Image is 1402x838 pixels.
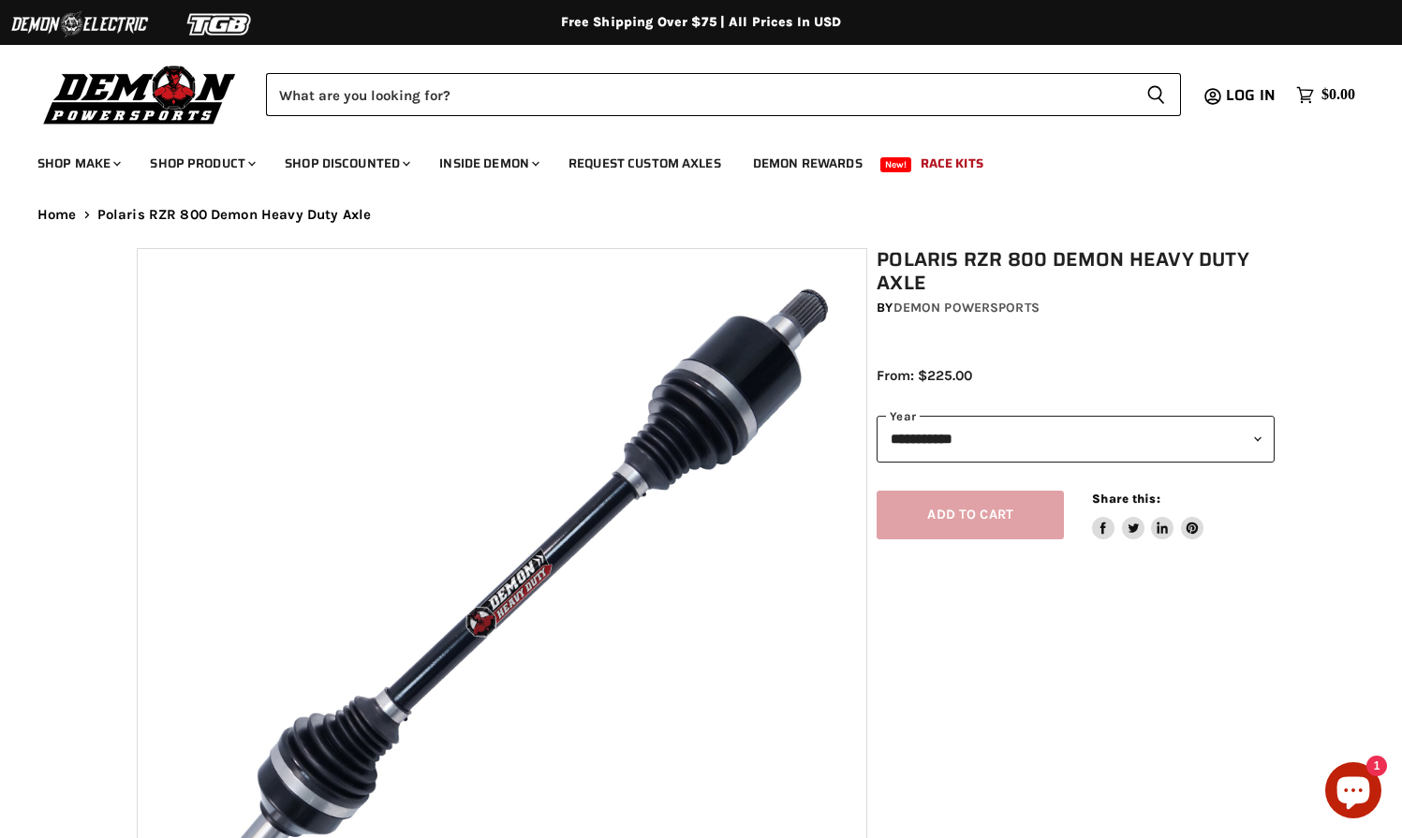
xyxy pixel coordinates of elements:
[23,137,1350,183] ul: Main menu
[877,416,1275,462] select: year
[136,144,267,183] a: Shop Product
[907,144,997,183] a: Race Kits
[1226,83,1276,107] span: Log in
[266,73,1131,116] input: Search
[1092,492,1159,506] span: Share this:
[266,73,1181,116] form: Product
[271,144,421,183] a: Shop Discounted
[23,144,132,183] a: Shop Make
[554,144,735,183] a: Request Custom Axles
[739,144,877,183] a: Demon Rewards
[37,207,77,223] a: Home
[425,144,551,183] a: Inside Demon
[880,157,912,172] span: New!
[9,7,150,42] img: Demon Electric Logo 2
[1321,86,1355,104] span: $0.00
[877,367,972,384] span: From: $225.00
[1320,762,1387,823] inbox-online-store-chat: Shopify online store chat
[1287,81,1365,109] a: $0.00
[1092,491,1203,540] aside: Share this:
[893,300,1040,316] a: Demon Powersports
[150,7,290,42] img: TGB Logo 2
[877,248,1275,295] h1: Polaris RZR 800 Demon Heavy Duty Axle
[97,207,372,223] span: Polaris RZR 800 Demon Heavy Duty Axle
[37,61,243,127] img: Demon Powersports
[1131,73,1181,116] button: Search
[877,298,1275,318] div: by
[1218,87,1287,104] a: Log in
